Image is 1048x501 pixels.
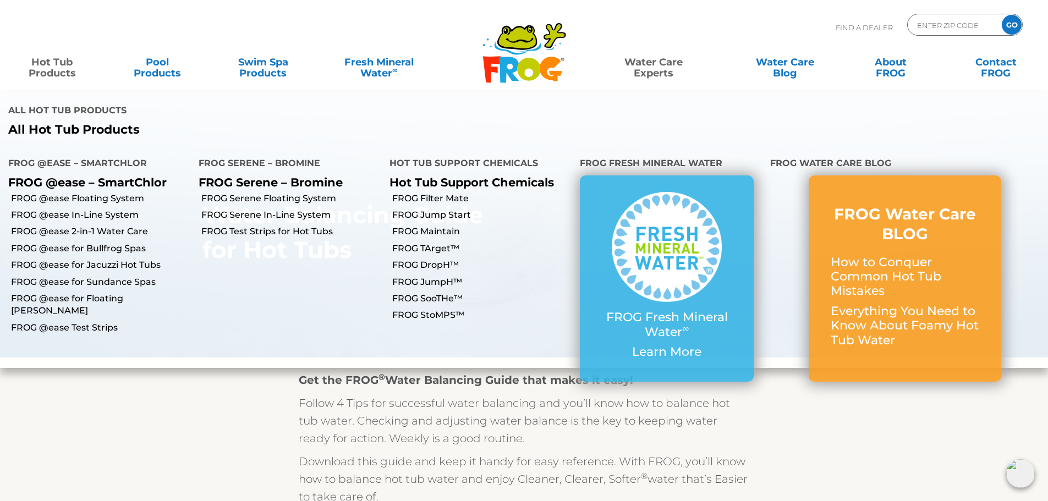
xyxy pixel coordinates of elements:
[602,345,732,359] p: Learn More
[392,309,572,321] a: FROG StoMPS™
[11,243,190,255] a: FROG @ease for Bullfrog Spas
[916,17,990,33] input: Zip Code Form
[11,259,190,271] a: FROG @ease for Jacuzzi Hot Tubs
[955,51,1037,73] a: ContactFROG
[602,310,732,339] p: FROG Fresh Mineral Water
[392,192,572,205] a: FROG Filter Mate
[587,51,720,73] a: Water CareExperts
[1006,459,1035,488] img: openIcon
[392,209,572,221] a: FROG Jump Start
[389,153,563,175] h4: Hot Tub Support Chemicals
[11,51,93,73] a: Hot TubProducts
[8,101,516,123] h4: All Hot Tub Products
[201,192,381,205] a: FROG Serene Floating System
[8,153,182,175] h4: FROG @ease – SmartChlor
[831,304,979,348] p: Everything You Need to Know About Foamy Hot Tub Water
[392,225,572,238] a: FROG Maintain
[8,175,182,189] p: FROG @ease – SmartChlor
[831,204,979,353] a: FROG Water Care BLOG How to Conquer Common Hot Tub Mistakes Everything You Need to Know About Foa...
[831,204,979,244] h3: FROG Water Care BLOG
[580,153,754,175] h4: FROG Fresh Mineral Water
[770,153,1040,175] h4: FROG Water Care Blog
[11,209,190,221] a: FROG @ease In-Line System
[201,225,381,238] a: FROG Test Strips for Hot Tubs
[299,373,633,387] strong: Get the FROG Water Balancing Guide that makes it easy!
[8,123,516,137] a: All Hot Tub Products
[11,192,190,205] a: FROG @ease Floating System
[641,471,648,481] sup: ®
[199,175,372,189] p: FROG Serene – Bromine
[201,209,381,221] a: FROG Serene In-Line System
[378,372,385,382] sup: ®
[222,51,304,73] a: Swim SpaProducts
[299,394,750,447] p: Follow 4 Tips for successful water balancing and you’ll know how to balance hot tub water. Checki...
[831,255,979,299] p: How to Conquer Common Hot Tub Mistakes
[849,51,931,73] a: AboutFROG
[11,225,190,238] a: FROG @ease 2-in-1 Water Care
[327,51,430,73] a: Fresh MineralWater∞
[389,175,554,189] a: Hot Tub Support Chemicals
[11,322,190,334] a: FROG @ease Test Strips
[199,153,372,175] h4: FROG Serene – Bromine
[1002,15,1022,35] input: GO
[392,65,398,74] sup: ∞
[744,51,826,73] a: Water CareBlog
[11,276,190,288] a: FROG @ease for Sundance Spas
[392,259,572,271] a: FROG DropH™
[602,192,732,365] a: FROG Fresh Mineral Water∞ Learn More
[11,293,190,317] a: FROG @ease for Floating [PERSON_NAME]
[117,51,199,73] a: PoolProducts
[392,293,572,305] a: FROG SooTHe™
[836,14,893,41] p: Find A Dealer
[392,243,572,255] a: FROG TArget™
[682,323,689,334] sup: ∞
[392,276,572,288] a: FROG JumpH™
